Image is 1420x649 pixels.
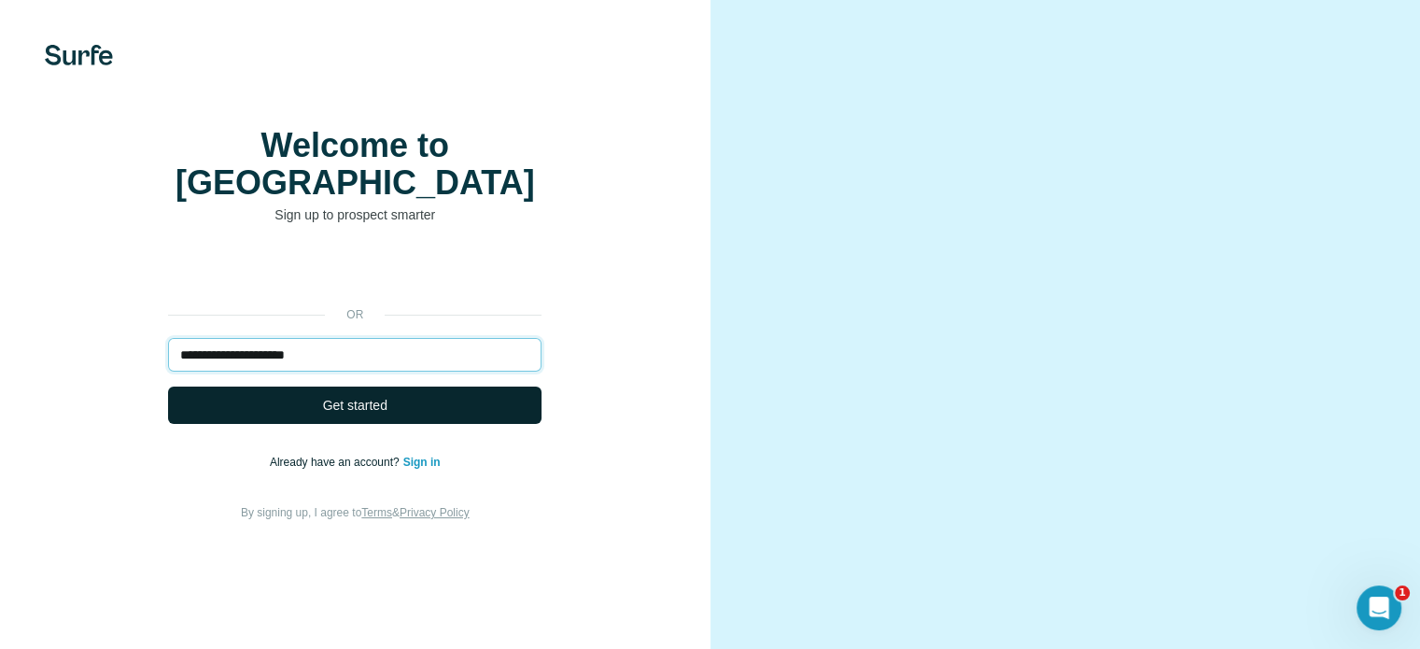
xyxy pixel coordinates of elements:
a: Sign in [403,456,441,469]
p: Sign up to prospect smarter [168,205,541,224]
button: Get started [168,387,541,424]
a: Terms [361,506,392,519]
span: Already have an account? [270,456,403,469]
img: Surfe's logo [45,45,113,65]
span: 1 [1395,586,1410,600]
h1: Welcome to [GEOGRAPHIC_DATA] [168,127,541,202]
a: Privacy Policy [400,506,470,519]
p: or [325,306,385,323]
span: Get started [323,396,387,415]
iframe: Intercom live chat [1357,586,1401,630]
iframe: Sign in with Google Button [159,252,551,293]
span: By signing up, I agree to & [241,506,470,519]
